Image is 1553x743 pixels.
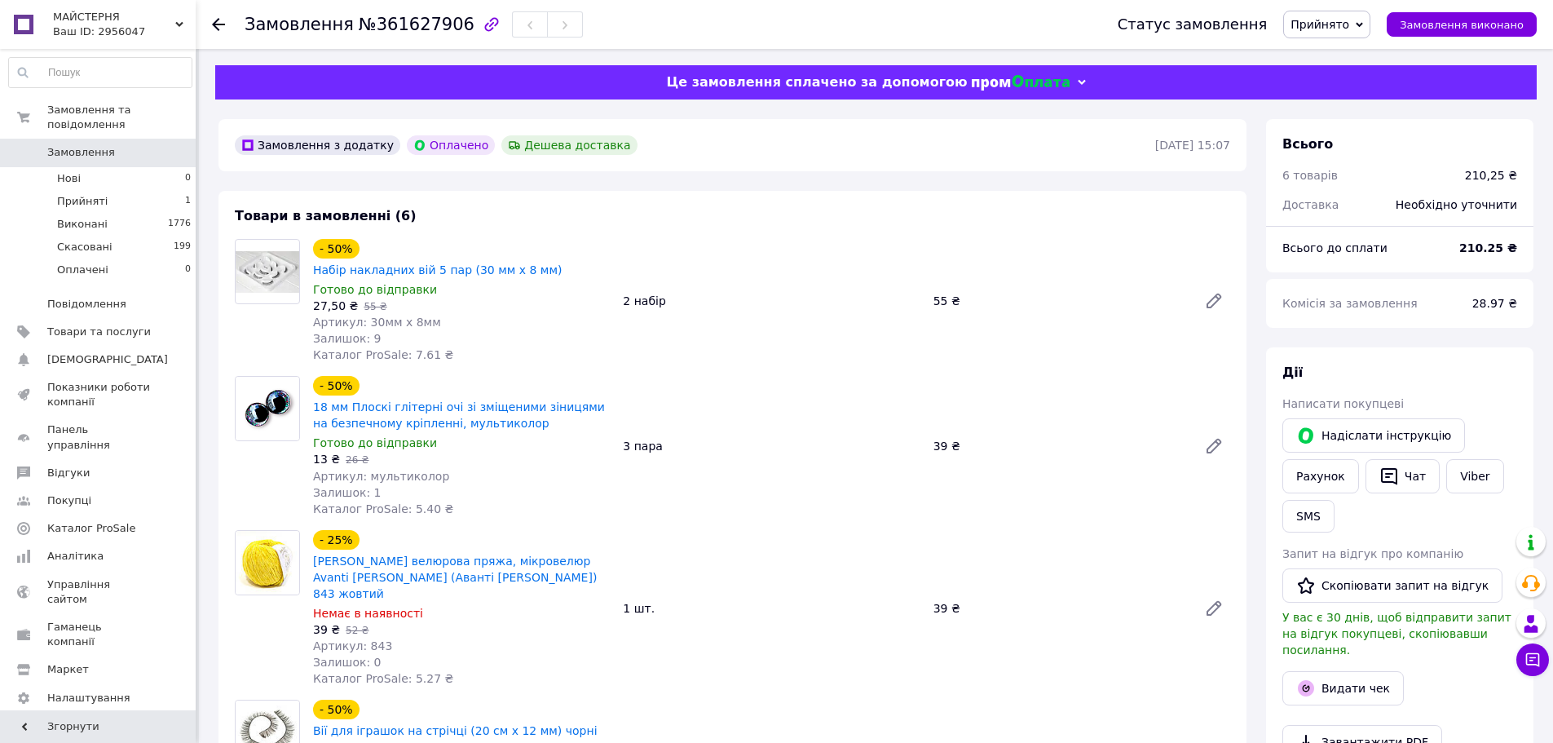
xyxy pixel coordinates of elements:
[57,240,113,254] span: Скасовані
[185,263,191,277] span: 0
[235,135,400,155] div: Замовлення з додатку
[57,171,81,186] span: Нові
[1459,241,1517,254] b: 210.25 ₴
[1282,297,1418,310] span: Комісія за замовлення
[501,135,637,155] div: Дешева доставка
[1387,12,1537,37] button: Замовлення виконано
[47,103,196,132] span: Замовлення та повідомлення
[1282,136,1333,152] span: Всього
[1282,611,1511,657] span: У вас є 30 днів, щоб відправити запит на відгук покупцеві, скопіювавши посилання.
[47,549,104,564] span: Аналітика
[47,422,151,452] span: Панель управління
[313,332,382,345] span: Залишок: 9
[313,263,562,276] a: Набір накладних вій 5 пар (30 мм х 8 мм)
[1282,418,1465,453] button: Надіслати інструкцію
[1282,365,1303,380] span: Дії
[236,531,299,595] img: Тонка велюрова пряжа, мікровелюр Avanti Yarn Puffy (Аванті Ярн Пуффі) 843 жовтий
[1282,397,1404,410] span: Написати покупцеві
[47,577,151,607] span: Управління сайтом
[313,453,340,466] span: 13 ₴
[313,376,360,396] div: - 50%
[47,466,90,480] span: Відгуки
[407,135,495,155] div: Оплачено
[236,251,299,293] img: Набір накладних вій 5 пар (30 мм х 8 мм)
[47,297,126,312] span: Повідомлення
[1282,568,1502,603] button: Скопіювати запит на відгук
[1365,459,1440,493] button: Чат
[313,656,382,669] span: Залишок: 0
[57,194,108,209] span: Прийняті
[313,283,437,296] span: Готово до відправки
[313,502,453,515] span: Каталог ProSale: 5.40 ₴
[1282,500,1335,533] button: SMS
[313,607,423,620] span: Немає в наявності
[1282,241,1388,254] span: Всього до сплати
[1282,169,1338,182] span: 6 товарів
[1446,459,1503,493] a: Viber
[1516,643,1549,676] button: Чат з покупцем
[185,171,191,186] span: 0
[346,625,368,636] span: 52 ₴
[616,435,926,458] div: 3 пара
[616,597,926,620] div: 1 шт.
[313,348,453,361] span: Каталог ProSale: 7.61 ₴
[927,597,1191,620] div: 39 ₴
[313,724,598,737] a: Вії для іграшок на стрічці (20 см х 12 мм) чорні
[313,239,360,259] div: - 50%
[47,662,89,677] span: Маркет
[47,691,130,705] span: Налаштування
[313,400,605,430] a: 18 мм Плоскі глітерні очі зі зміщеними зіницями на безпечному кріпленні, мультиколор
[1472,297,1517,310] span: 28.97 ₴
[236,377,299,440] img: 18 мм Плоскі глітерні очі зі зміщеними зіницями на безпечному кріпленні, мультиколор
[1282,459,1359,493] button: Рахунок
[212,16,225,33] div: Повернутися назад
[47,620,151,649] span: Гаманець компанії
[1290,18,1349,31] span: Прийнято
[359,15,474,34] span: №361627906
[313,470,449,483] span: Артикул: мультиколор
[53,24,196,39] div: Ваш ID: 2956047
[1282,198,1339,211] span: Доставка
[1198,592,1230,625] a: Редагувати
[47,521,135,536] span: Каталог ProSale
[927,290,1191,312] div: 55 ₴
[313,316,441,329] span: Артикул: 30мм х 8мм
[313,555,597,600] a: [PERSON_NAME] велюрова пряжа, мікровелюр Avanti [PERSON_NAME] (Аванті [PERSON_NAME]) 843 жовтий
[972,75,1070,91] img: evopay logo
[47,380,151,409] span: Показники роботи компанії
[1282,547,1463,560] span: Запит на відгук про компанію
[185,194,191,209] span: 1
[47,493,91,508] span: Покупці
[313,700,360,719] div: - 50%
[1282,671,1404,705] button: Видати чек
[364,301,386,312] span: 55 ₴
[666,74,967,90] span: Це замовлення сплачено за допомогою
[927,435,1191,458] div: 39 ₴
[168,217,191,232] span: 1776
[313,299,358,312] span: 27,50 ₴
[313,436,437,449] span: Готово до відправки
[346,454,368,466] span: 26 ₴
[313,672,453,685] span: Каталог ProSale: 5.27 ₴
[313,530,360,550] div: - 25%
[313,486,382,499] span: Залишок: 1
[47,145,115,160] span: Замовлення
[57,217,108,232] span: Виконані
[1386,187,1527,223] div: Необхідно уточнити
[174,240,191,254] span: 199
[1465,167,1517,184] div: 210,25 ₴
[313,623,340,636] span: 39 ₴
[1198,285,1230,317] a: Редагувати
[1155,139,1230,152] time: [DATE] 15:07
[245,15,354,34] span: Замовлення
[53,10,175,24] span: МАЙСТЕРНЯ
[616,290,926,312] div: 2 набір
[57,263,108,277] span: Оплачені
[47,352,168,367] span: [DEMOGRAPHIC_DATA]
[9,58,192,87] input: Пошук
[1400,19,1524,31] span: Замовлення виконано
[235,208,417,223] span: Товари в замовленні (6)
[1118,16,1268,33] div: Статус замовлення
[1198,430,1230,462] a: Редагувати
[313,639,392,652] span: Артикул: 843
